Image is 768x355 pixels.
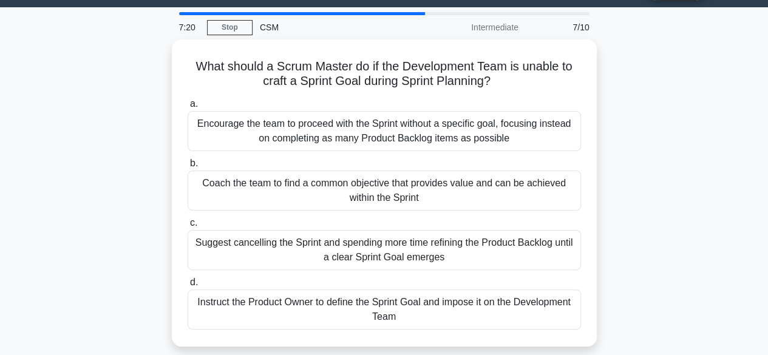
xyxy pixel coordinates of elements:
div: CSM [253,15,420,39]
div: Encourage the team to proceed with the Sprint without a specific goal, focusing instead on comple... [188,111,581,151]
span: a. [190,98,198,109]
span: d. [190,277,198,287]
div: 7/10 [526,15,597,39]
div: Coach the team to find a common objective that provides value and can be achieved within the Sprint [188,171,581,211]
span: c. [190,217,197,228]
span: b. [190,158,198,168]
div: 7:20 [172,15,207,39]
a: Stop [207,20,253,35]
div: Intermediate [420,15,526,39]
div: Instruct the Product Owner to define the Sprint Goal and impose it on the Development Team [188,289,581,330]
div: Suggest cancelling the Sprint and spending more time refining the Product Backlog until a clear S... [188,230,581,270]
h5: What should a Scrum Master do if the Development Team is unable to craft a Sprint Goal during Spr... [186,59,582,89]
